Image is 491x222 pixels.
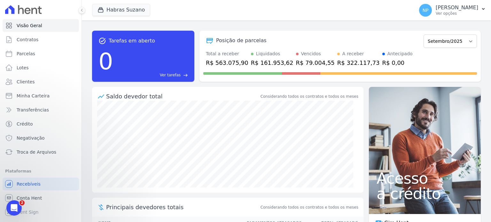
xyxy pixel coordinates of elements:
a: Minha Carteira [3,89,79,102]
div: 0 [98,45,113,78]
span: Minha Carteira [17,93,50,99]
span: Clientes [17,79,35,85]
p: [PERSON_NAME] [436,4,478,11]
span: 2 [19,200,25,205]
span: Principais devedores totais [106,203,259,211]
a: Troca de Arquivos [3,146,79,158]
div: Total a receber [206,50,248,57]
a: Lotes [3,61,79,74]
span: Recebíveis [17,181,41,187]
a: Contratos [3,33,79,46]
a: Ver tarefas east [116,72,188,78]
div: Plataformas [5,167,76,175]
button: Habras Suzano [92,4,150,16]
div: Considerando todos os contratos e todos os meses [261,94,358,99]
span: Tarefas em aberto [109,37,155,45]
a: Crédito [3,118,79,130]
div: Antecipado [387,50,413,57]
a: Parcelas [3,47,79,60]
a: Clientes [3,75,79,88]
span: Considerando todos os contratos e todos os meses [261,204,358,210]
div: A receber [342,50,364,57]
span: Troca de Arquivos [17,149,56,155]
span: a crédito [377,186,473,201]
a: Transferências [3,103,79,116]
a: Negativação [3,132,79,144]
button: NP [PERSON_NAME] Ver opções [414,1,491,19]
span: NP [423,8,429,12]
a: Conta Hent [3,192,79,204]
a: Visão Geral [3,19,79,32]
p: Ver opções [436,11,478,16]
a: Recebíveis [3,178,79,190]
span: Acesso [377,171,473,186]
span: Lotes [17,65,29,71]
span: east [183,73,188,78]
div: Posição de parcelas [216,37,267,44]
span: Contratos [17,36,38,43]
div: Vencidos [301,50,321,57]
span: Transferências [17,107,49,113]
span: Crédito [17,121,33,127]
iframe: Intercom live chat [6,200,22,216]
span: Conta Hent [17,195,42,201]
div: Saldo devedor total [106,92,259,101]
div: R$ 161.953,62 [251,58,293,67]
div: R$ 322.117,73 [337,58,380,67]
div: R$ 0,00 [382,58,413,67]
span: Parcelas [17,50,35,57]
span: Negativação [17,135,45,141]
span: Visão Geral [17,22,42,29]
span: Ver tarefas [160,72,181,78]
span: task_alt [98,37,106,45]
div: R$ 79.004,55 [296,58,335,67]
div: Liquidados [256,50,280,57]
div: R$ 563.075,90 [206,58,248,67]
